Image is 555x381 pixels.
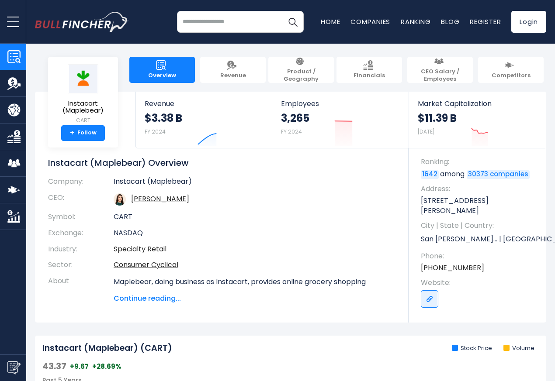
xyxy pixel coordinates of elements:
strong: $11.39 B [418,111,457,125]
small: FY 2024 [145,128,166,135]
a: +Follow [61,125,105,141]
p: San [PERSON_NAME]... | [GEOGRAPHIC_DATA] | US [421,233,538,246]
a: CEO Salary / Employees [407,57,473,83]
h1: Instacart (Maplebear) Overview [48,157,395,168]
h2: Instacart (Maplebear) (CART) [42,343,172,354]
th: CEO: [48,190,114,209]
span: City | State | Country: [421,221,538,230]
a: 1642 [421,170,439,179]
th: Industry: [48,241,114,257]
a: Product / Geography [268,57,334,83]
img: bullfincher logo [35,12,129,32]
span: Overview [148,72,176,79]
a: Companies [350,17,390,26]
a: Blog [441,17,459,26]
span: Address: [421,184,538,194]
span: Financials [354,72,385,79]
span: 43.37 [42,360,66,372]
p: among [421,169,538,179]
a: Register [470,17,501,26]
span: Competitors [492,72,531,79]
th: Exchange: [48,225,114,241]
a: Home [321,17,340,26]
a: Ranking [401,17,430,26]
td: CART [114,209,395,225]
a: 30373 companies [467,170,530,179]
li: Stock Price [452,345,492,352]
span: Instacart (Maplebear) [55,100,111,114]
th: Symbol: [48,209,114,225]
span: Ranking: [421,157,538,167]
img: fidji-simo.jpg [114,193,126,206]
span: +28.69% [92,362,121,371]
th: Sector: [48,257,114,273]
small: FY 2024 [281,128,302,135]
span: Employees [281,100,399,108]
span: CEO Salary / Employees [412,68,468,83]
a: [PHONE_NUMBER] [421,263,484,273]
span: Market Capitalization [418,100,537,108]
td: Instacart (Maplebear) [114,177,395,190]
span: Revenue [220,72,246,79]
p: Maplebear, doing business as Instacart, provides online grocery shopping services to households i... [114,277,395,350]
li: Volume [503,345,534,352]
a: Overview [129,57,195,83]
span: Website: [421,278,538,288]
span: Revenue [145,100,263,108]
th: Company: [48,177,114,190]
button: Search [282,11,304,33]
span: Continue reading... [114,293,395,304]
a: Employees 3,265 FY 2024 [272,92,408,148]
small: CART [55,117,111,124]
span: Phone: [421,251,538,261]
span: +9.67 [70,362,89,371]
a: Login [511,11,546,33]
strong: 3,265 [281,111,309,125]
a: Go to homepage [35,12,129,32]
a: Financials [336,57,402,83]
p: [STREET_ADDRESS][PERSON_NAME] [421,196,538,216]
strong: + [70,129,74,137]
a: Instacart (Maplebear) CART [55,64,111,125]
a: ceo [131,194,189,204]
a: Competitors [478,57,544,83]
a: Go to link [421,290,438,308]
a: Consumer Cyclical [114,260,178,270]
a: Revenue $3.38 B FY 2024 [136,92,272,148]
th: About [48,273,114,304]
a: Revenue [200,57,266,83]
span: Product / Geography [273,68,330,83]
a: Market Capitalization $11.39 B [DATE] [409,92,545,148]
td: NASDAQ [114,225,395,241]
strong: $3.38 B [145,111,182,125]
small: [DATE] [418,128,434,135]
a: Specialty Retail [114,244,166,254]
